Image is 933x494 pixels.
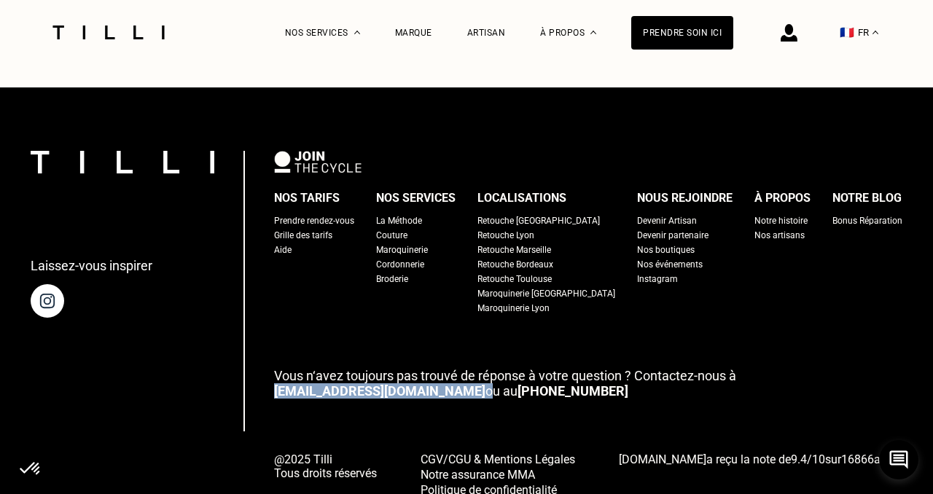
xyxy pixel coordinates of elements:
span: [DOMAIN_NAME] [619,452,706,466]
a: Bonus Réparation [832,213,902,228]
span: CGV/CGU & Mentions Légales [421,452,575,466]
span: / [791,452,825,466]
a: Grille des tarifs [274,228,332,243]
a: Cordonnerie [376,257,424,272]
span: Notre assurance MMA [421,468,535,482]
span: @2025 Tilli [274,452,377,466]
a: Couture [376,228,407,243]
a: La Méthode [376,213,422,228]
a: Instagram [637,272,678,286]
div: Nos services [376,187,456,209]
a: Broderie [376,272,408,286]
a: Prendre rendez-vous [274,213,354,228]
a: Devenir Artisan [637,213,697,228]
span: 9.4 [791,452,807,466]
span: 🇫🇷 [840,26,854,39]
a: Retouche [GEOGRAPHIC_DATA] [477,213,600,228]
span: Tous droits réservés [274,466,377,480]
img: icône connexion [781,24,797,42]
img: Logo du service de couturière Tilli [47,26,170,39]
div: Localisations [477,187,566,209]
div: Notre blog [832,187,902,209]
a: [EMAIL_ADDRESS][DOMAIN_NAME] [274,383,485,399]
a: Artisan [467,28,506,38]
a: Nos boutiques [637,243,695,257]
a: Maroquinerie Lyon [477,301,550,315]
a: Maroquinerie [376,243,428,257]
a: Marque [395,28,432,38]
p: Laissez-vous inspirer [31,258,152,273]
span: Vous n‘avez toujours pas trouvé de réponse à votre question ? Contactez-nous à [274,368,736,383]
img: logo Join The Cycle [274,151,362,173]
img: Menu déroulant à propos [590,31,596,34]
img: logo Tilli [31,151,214,173]
a: [PHONE_NUMBER] [518,383,628,399]
a: Nos événements [637,257,703,272]
div: Nous rejoindre [637,187,733,209]
a: Retouche Marseille [477,243,551,257]
a: Nos artisans [754,228,805,243]
a: Prendre soin ici [631,16,733,50]
a: Retouche Toulouse [477,272,552,286]
span: a reçu la note de sur avis. [619,452,898,466]
a: Devenir partenaire [637,228,708,243]
div: Nos tarifs [274,187,340,209]
a: Aide [274,243,292,257]
a: Retouche Bordeaux [477,257,553,272]
img: Menu déroulant [354,31,360,34]
a: Maroquinerie [GEOGRAPHIC_DATA] [477,286,615,301]
a: Notre assurance MMA [421,466,575,482]
img: page instagram de Tilli une retoucherie à domicile [31,284,64,318]
p: ou au [274,368,902,399]
img: menu déroulant [873,31,878,34]
a: CGV/CGU & Mentions Légales [421,451,575,466]
div: À propos [754,187,811,209]
a: Notre histoire [754,213,808,228]
a: Retouche Lyon [477,228,534,243]
span: 10 [812,452,825,466]
span: 16866 [841,452,874,466]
